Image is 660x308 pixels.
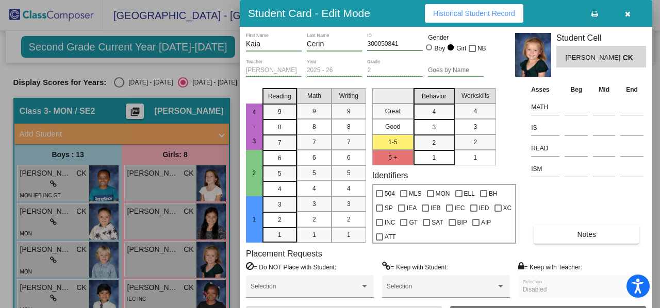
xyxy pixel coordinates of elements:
span: 504 [385,187,395,200]
span: 6 [312,153,316,162]
span: IEA [407,202,417,214]
span: GT [409,216,418,229]
th: Beg [562,84,590,95]
span: 1 [278,230,282,239]
button: Historical Student Record [425,4,523,23]
span: Writing [339,91,358,100]
span: 3 [473,122,477,131]
th: Mid [590,84,618,95]
span: IED [479,202,489,214]
span: Workskills [461,91,489,100]
span: 5 [278,169,282,178]
span: 1 [250,216,259,223]
span: 4 [432,107,436,116]
span: [PERSON_NAME] [565,53,622,63]
span: 7 [278,138,282,147]
span: 7 [347,138,351,147]
span: 3 [432,123,436,132]
span: INC [385,216,395,229]
span: 3 [312,199,316,209]
span: 6 [278,153,282,163]
span: BH [489,187,498,200]
h3: Student Cell [556,33,646,43]
span: 2 [250,169,259,177]
span: ATT [385,231,396,243]
span: MON [436,187,450,200]
span: 4 [312,184,316,193]
span: 4 [347,184,351,193]
span: 4 - 3 [250,109,259,145]
span: Behavior [422,92,446,101]
span: ELL [464,187,475,200]
th: End [618,84,646,95]
h3: Student Card - Edit Mode [248,7,370,20]
span: 2 [432,138,436,147]
span: 5 [347,168,351,178]
span: Historical Student Record [433,9,515,18]
label: = Do NOT Place with Student: [246,262,336,272]
input: year [307,67,362,74]
span: 2 [278,215,282,225]
span: 2 [347,215,351,224]
th: Asses [529,84,562,95]
input: goes by name [428,67,484,74]
span: MLS [409,187,422,200]
input: teacher [246,67,302,74]
span: NB [477,42,486,55]
span: 1 [347,230,351,239]
input: assessment [531,161,559,177]
span: BIP [457,216,467,229]
span: 8 [278,123,282,132]
span: 8 [347,122,351,131]
mat-label: Gender [428,33,484,42]
span: 4 [278,184,282,194]
span: IEC [455,202,465,214]
span: 7 [312,138,316,147]
input: assessment [531,120,559,135]
span: SAT [432,216,443,229]
span: 4 [473,107,477,116]
span: 1 [312,230,316,239]
span: XC [503,202,512,214]
div: Girl [456,44,466,53]
input: assessment [531,99,559,115]
span: 3 [278,200,282,209]
span: 8 [312,122,316,131]
button: Notes [534,225,639,244]
input: grade [367,67,423,74]
span: SP [385,202,393,214]
span: 6 [347,153,351,162]
span: 2 [312,215,316,224]
span: 9 [278,107,282,116]
span: 5 [312,168,316,178]
div: Boy [434,44,445,53]
span: 9 [347,107,351,116]
span: Disabled [523,286,547,293]
label: Placement Requests [246,249,322,259]
span: Math [307,91,321,100]
span: 9 [312,107,316,116]
span: Reading [268,92,291,101]
span: Notes [577,230,596,238]
span: CK [623,53,637,63]
label: = Keep with Teacher: [518,262,582,272]
label: Identifiers [372,170,408,180]
span: AIP [481,216,491,229]
span: 2 [473,138,477,147]
span: 1 [473,153,477,162]
span: 1 [432,153,436,162]
input: assessment [531,141,559,156]
span: 3 [347,199,351,209]
input: Enter ID [367,41,423,48]
label: = Keep with Student: [382,262,448,272]
span: IEB [431,202,440,214]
